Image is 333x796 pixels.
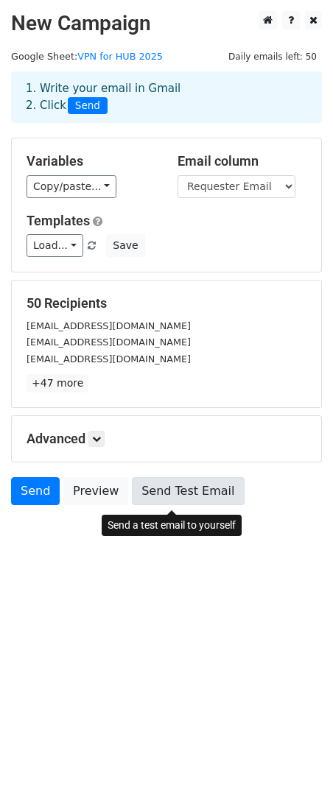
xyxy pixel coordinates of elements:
[27,353,191,364] small: [EMAIL_ADDRESS][DOMAIN_NAME]
[11,11,322,36] h2: New Campaign
[27,175,116,198] a: Copy/paste...
[27,153,155,169] h5: Variables
[27,320,191,331] small: [EMAIL_ADDRESS][DOMAIN_NAME]
[223,49,322,65] span: Daily emails left: 50
[102,515,242,536] div: Send a test email to yourself
[259,725,333,796] iframe: Chat Widget
[63,477,128,505] a: Preview
[15,80,318,114] div: 1. Write your email in Gmail 2. Click
[27,374,88,392] a: +47 more
[27,337,191,348] small: [EMAIL_ADDRESS][DOMAIN_NAME]
[68,97,108,115] span: Send
[11,477,60,505] a: Send
[223,51,322,62] a: Daily emails left: 50
[27,295,306,311] h5: 50 Recipients
[11,51,163,62] small: Google Sheet:
[27,234,83,257] a: Load...
[178,153,306,169] h5: Email column
[77,51,163,62] a: VPN for HUB 2025
[132,477,244,505] a: Send Test Email
[27,213,90,228] a: Templates
[106,234,144,257] button: Save
[27,431,306,447] h5: Advanced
